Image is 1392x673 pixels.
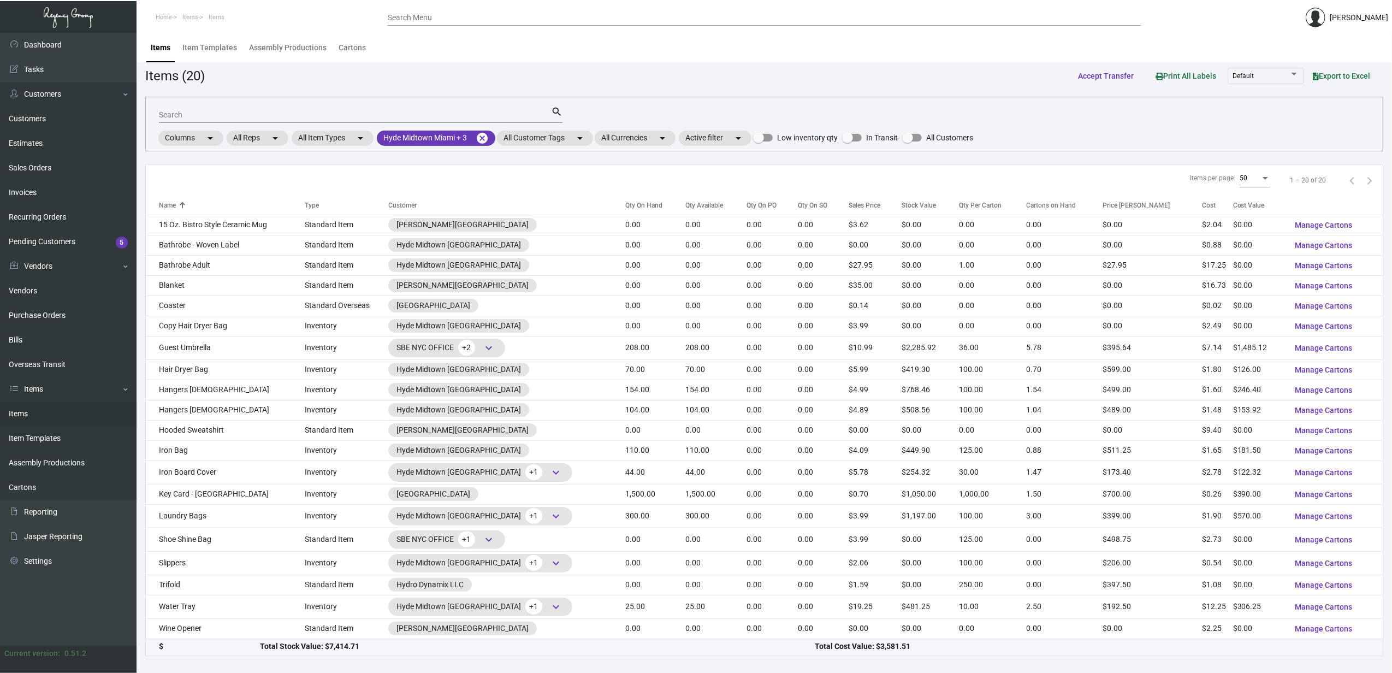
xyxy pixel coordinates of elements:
div: Hyde Midtown [GEOGRAPHIC_DATA] [396,464,564,481]
span: 50 [1240,174,1247,182]
div: Price [PERSON_NAME] [1103,200,1202,210]
div: [PERSON_NAME][GEOGRAPHIC_DATA] [396,424,529,436]
mat-icon: arrow_drop_down [269,132,282,145]
td: 0.00 [798,359,849,380]
td: 0.00 [1026,316,1103,336]
td: $489.00 [1103,400,1202,420]
mat-chip: All Reps [227,131,288,146]
td: $0.00 [1233,316,1287,336]
td: $0.00 [1103,420,1202,440]
td: 44.00 [685,461,747,484]
td: $0.00 [1233,235,1287,255]
td: 0.00 [747,296,798,316]
td: 0.00 [747,484,798,504]
span: Low inventory qty [777,131,838,144]
td: 5.78 [1026,336,1103,359]
td: 70.00 [625,359,686,380]
td: $0.00 [902,316,959,336]
button: Manage Cartons [1287,296,1361,316]
td: 0.00 [959,296,1027,316]
mat-chip: Columns [158,131,223,146]
span: Print All Labels [1156,72,1216,80]
mat-icon: arrow_drop_down [573,132,587,145]
td: $2.04 [1202,215,1233,235]
td: 0.00 [747,380,798,400]
td: $10.99 [849,336,902,359]
td: 0.00 [747,336,798,359]
td: 0.00 [1026,255,1103,275]
td: $511.25 [1103,440,1202,461]
td: 0.00 [625,275,686,296]
td: 0.00 [798,484,849,504]
mat-chip: Active filter [679,131,751,146]
div: Hyde Midtown [GEOGRAPHIC_DATA] [396,259,521,271]
td: $3.99 [849,316,902,336]
td: 0.00 [1026,275,1103,296]
td: 208.00 [685,336,747,359]
td: $2,285.92 [902,336,959,359]
td: $0.00 [902,296,959,316]
div: Cartons on Hand [1026,200,1103,210]
div: Items per page: [1190,173,1235,183]
td: $181.50 [1233,440,1287,461]
td: $2.49 [1202,316,1233,336]
span: Manage Cartons [1295,281,1353,290]
td: 110.00 [625,440,686,461]
span: In Transit [866,131,898,144]
div: Cost Value [1233,200,1265,210]
td: $153.92 [1233,400,1287,420]
td: 0.00 [685,275,747,296]
mat-chip: Hyde Midtown Miami + 3 [377,131,495,146]
td: $0.00 [849,235,902,255]
button: Manage Cartons [1287,575,1361,595]
span: Manage Cartons [1295,221,1353,229]
span: Manage Cartons [1295,535,1353,544]
div: Qty On PO [747,200,777,210]
td: $1.48 [1202,400,1233,420]
td: 110.00 [685,440,747,461]
span: Default [1233,72,1254,80]
td: $4.99 [849,380,902,400]
td: 100.00 [959,359,1027,380]
td: 0.00 [625,316,686,336]
td: Inventory [305,336,388,359]
td: 0.00 [685,215,747,235]
button: Manage Cartons [1287,400,1361,420]
td: 0.00 [798,380,849,400]
div: Cost [1202,200,1233,210]
td: 1.47 [1026,461,1103,484]
div: Qty On SO [798,200,827,210]
button: Manage Cartons [1287,380,1361,400]
td: Iron Board Cover [146,461,305,484]
td: $395.64 [1103,336,1202,359]
mat-chip: All Item Types [292,131,374,146]
mat-icon: search [551,105,562,119]
td: $173.40 [1103,461,1202,484]
button: Print All Labels [1147,66,1225,86]
td: 0.00 [798,275,849,296]
div: Name [159,200,305,210]
th: Customer [388,196,625,215]
div: Sales Price [849,200,902,210]
div: Sales Price [849,200,880,210]
td: $0.00 [1103,316,1202,336]
td: $0.00 [902,215,959,235]
td: $9.40 [1202,420,1233,440]
td: $508.56 [902,400,959,420]
td: 0.00 [798,296,849,316]
td: $0.88 [1202,235,1233,255]
td: 0.00 [747,461,798,484]
div: Qty Per Carton [959,200,1027,210]
td: Inventory [305,316,388,336]
div: Qty On SO [798,200,849,210]
td: $2.78 [1202,461,1233,484]
div: Stock Value [902,200,937,210]
div: [GEOGRAPHIC_DATA] [396,300,470,311]
span: Manage Cartons [1295,302,1353,310]
button: Manage Cartons [1287,215,1361,235]
td: $1,485.12 [1233,336,1287,359]
td: 0.00 [747,235,798,255]
td: Inventory [305,484,388,504]
mat-icon: arrow_drop_down [732,132,745,145]
span: Manage Cartons [1295,241,1353,250]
